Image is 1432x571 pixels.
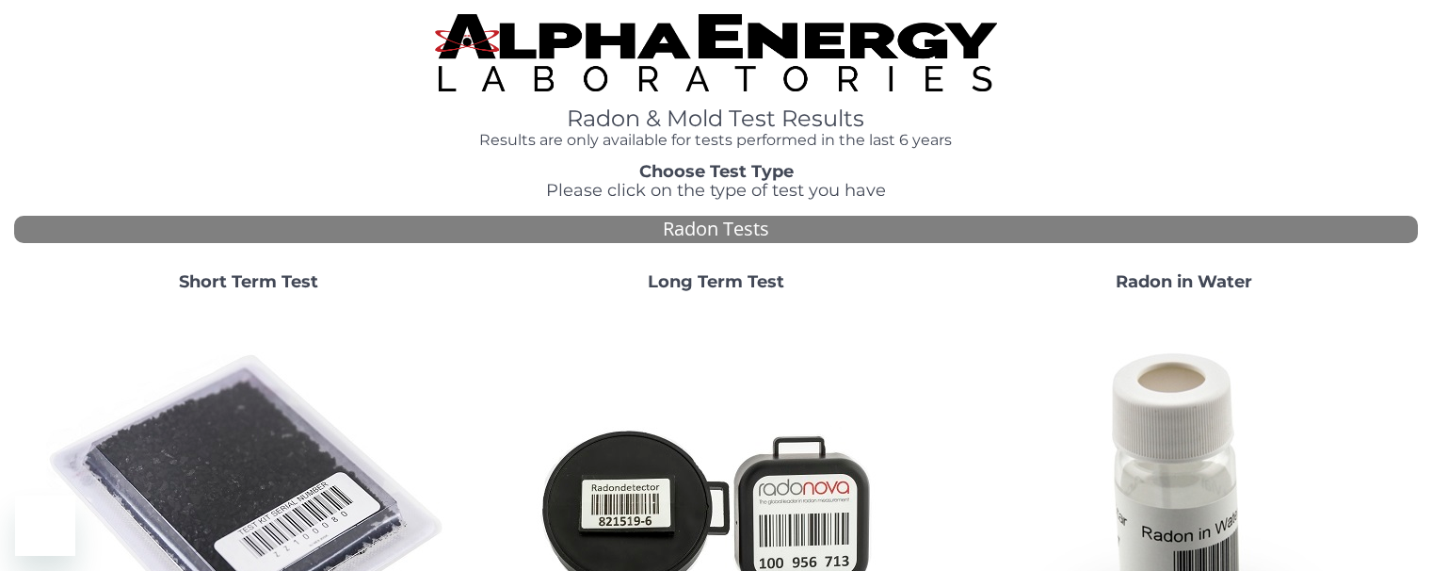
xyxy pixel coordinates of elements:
[639,161,794,182] strong: Choose Test Type
[179,271,318,292] strong: Short Term Test
[546,180,886,201] span: Please click on the type of test you have
[1116,271,1252,292] strong: Radon in Water
[435,14,996,91] img: TightCrop.jpg
[648,271,784,292] strong: Long Term Test
[14,216,1418,243] div: Radon Tests
[435,132,996,149] h4: Results are only available for tests performed in the last 6 years
[435,106,996,131] h1: Radon & Mold Test Results
[15,496,75,556] iframe: Button to launch messaging window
